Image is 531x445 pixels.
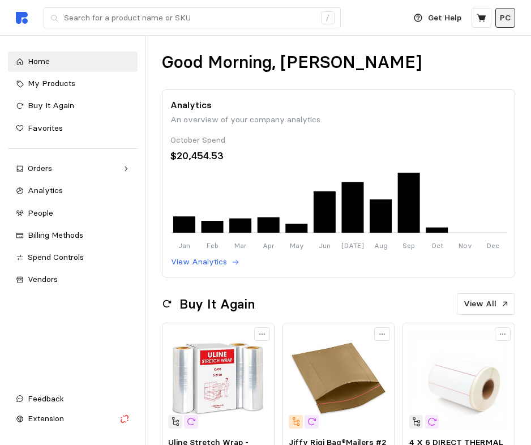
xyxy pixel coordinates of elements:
[495,8,515,28] button: PC
[28,274,58,284] span: Vendors
[170,148,507,164] div: $20,454.53
[8,203,138,224] a: People
[179,296,255,313] h2: Buy It Again
[178,241,190,250] tspan: Jan
[321,11,335,25] div: /
[487,241,499,250] tspan: Dec
[162,52,422,74] h1: Good Morning, [PERSON_NAME]
[170,255,240,269] button: View Analytics
[170,98,507,112] p: Analytics
[8,409,138,429] button: Extension
[341,241,364,250] tspan: [DATE]
[28,230,83,240] span: Billing Methods
[457,293,515,315] button: View All
[500,12,511,24] p: PC
[170,134,507,147] div: October Spend
[8,181,138,201] a: Analytics
[409,329,509,429] img: 452d0714-f90f-4f50-8705-a4e77c8a5746.jpeg
[374,241,388,250] tspan: Aug
[28,252,84,262] span: Spend Controls
[8,74,138,94] a: My Products
[319,241,331,250] tspan: Jun
[8,52,138,72] a: Home
[168,329,268,429] img: S-2190
[431,241,443,250] tspan: Oct
[28,123,63,133] span: Favorites
[171,256,227,268] p: View Analytics
[28,100,74,110] span: Buy It Again
[234,241,247,250] tspan: Mar
[8,389,138,409] button: Feedback
[28,208,53,218] span: People
[28,56,50,66] span: Home
[28,185,63,195] span: Analytics
[263,241,275,250] tspan: Apr
[64,8,315,28] input: Search for a product name or SKU
[464,298,496,310] p: View All
[428,12,461,24] p: Get Help
[207,241,219,250] tspan: Feb
[289,329,388,429] img: S-1611
[407,7,468,29] button: Get Help
[459,241,472,250] tspan: Nov
[8,225,138,246] a: Billing Methods
[8,96,138,116] a: Buy It Again
[8,118,138,139] a: Favorites
[28,78,75,88] span: My Products
[28,393,64,404] span: Feedback
[16,12,28,24] img: svg%3e
[170,114,507,126] p: An overview of your company analytics.
[28,413,64,423] span: Extension
[28,162,118,175] div: Orders
[8,159,138,179] a: Orders
[402,241,415,250] tspan: Sep
[290,241,304,250] tspan: May
[8,247,138,268] a: Spend Controls
[8,269,138,290] a: Vendors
